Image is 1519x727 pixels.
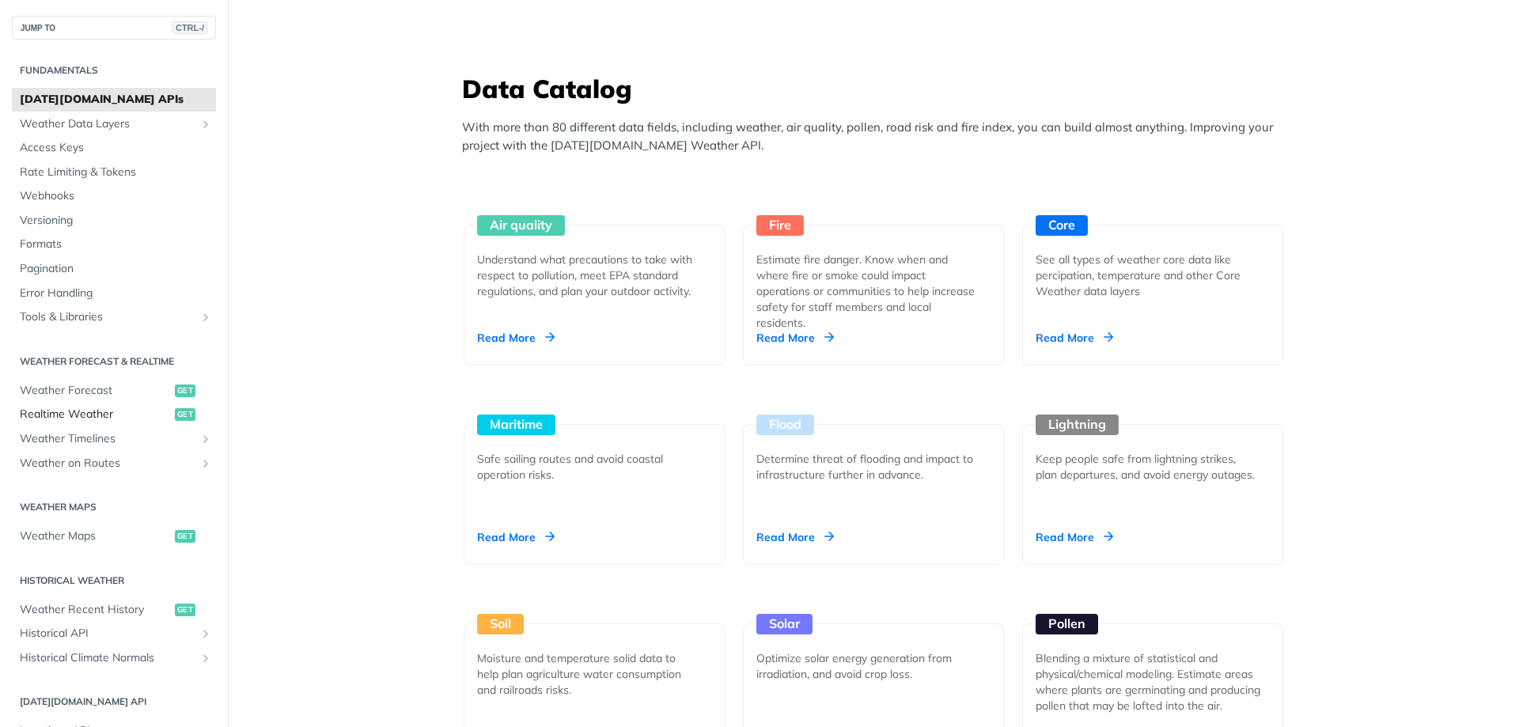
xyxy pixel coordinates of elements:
[12,209,216,233] a: Versioning
[12,500,216,514] h2: Weather Maps
[12,16,216,40] button: JUMP TOCTRL-/
[1036,330,1113,346] div: Read More
[12,305,216,329] a: Tools & LibrariesShow subpages for Tools & Libraries
[12,403,216,426] a: Realtime Weatherget
[12,574,216,588] h2: Historical Weather
[175,530,195,543] span: get
[756,252,978,331] div: Estimate fire danger. Know when and where fire or smoke could impact operations or communities to...
[20,431,195,447] span: Weather Timelines
[1036,529,1113,545] div: Read More
[756,614,813,634] div: Solar
[1036,215,1088,236] div: Core
[1036,614,1098,634] div: Pollen
[462,71,1293,106] h3: Data Catalog
[20,309,195,325] span: Tools & Libraries
[12,136,216,160] a: Access Keys
[756,451,978,483] div: Determine threat of flooding and impact to infrastructure further in advance.
[1036,415,1119,435] div: Lightning
[12,184,216,208] a: Webhooks
[12,112,216,136] a: Weather Data LayersShow subpages for Weather Data Layers
[12,161,216,184] a: Rate Limiting & Tokens
[199,433,212,445] button: Show subpages for Weather Timelines
[20,213,212,229] span: Versioning
[175,384,195,397] span: get
[737,365,1010,565] a: Flood Determine threat of flooding and impact to infrastructure further in advance. Read More
[20,286,212,301] span: Error Handling
[12,622,216,646] a: Historical APIShow subpages for Historical API
[756,330,834,346] div: Read More
[1016,365,1290,565] a: Lightning Keep people safe from lightning strikes, plan departures, and avoid energy outages. Rea...
[12,524,216,548] a: Weather Mapsget
[20,116,195,132] span: Weather Data Layers
[12,257,216,281] a: Pagination
[12,598,216,622] a: Weather Recent Historyget
[12,695,216,709] h2: [DATE][DOMAIN_NAME] API
[477,650,699,698] div: Moisture and temperature solid data to help plan agriculture water consumption and railroads risks.
[20,165,212,180] span: Rate Limiting & Tokens
[20,237,212,252] span: Formats
[199,311,212,324] button: Show subpages for Tools & Libraries
[12,282,216,305] a: Error Handling
[20,407,171,422] span: Realtime Weather
[12,452,216,475] a: Weather on RoutesShow subpages for Weather on Routes
[756,215,804,236] div: Fire
[20,528,171,544] span: Weather Maps
[20,626,195,642] span: Historical API
[12,427,216,451] a: Weather TimelinesShow subpages for Weather Timelines
[477,252,699,299] div: Understand what precautions to take with respect to pollution, meet EPA standard regulations, and...
[1036,650,1270,714] div: Blending a mixture of statistical and physical/chemical modeling. Estimate areas where plants are...
[199,118,212,131] button: Show subpages for Weather Data Layers
[12,233,216,256] a: Formats
[20,602,171,618] span: Weather Recent History
[756,650,978,682] div: Optimize solar energy generation from irradiation, and avoid crop loss.
[20,92,212,108] span: [DATE][DOMAIN_NAME] APIs
[756,529,834,545] div: Read More
[477,215,565,236] div: Air quality
[1036,451,1257,483] div: Keep people safe from lightning strikes, plan departures, and avoid energy outages.
[12,379,216,403] a: Weather Forecastget
[20,261,212,277] span: Pagination
[737,166,1010,365] a: Fire Estimate fire danger. Know when and where fire or smoke could impact operations or communiti...
[1036,252,1257,299] div: See all types of weather core data like percipation, temperature and other Core Weather data layers
[12,354,216,369] h2: Weather Forecast & realtime
[477,330,555,346] div: Read More
[20,188,212,204] span: Webhooks
[477,415,555,435] div: Maritime
[172,21,207,34] span: CTRL-/
[457,166,731,365] a: Air quality Understand what precautions to take with respect to pollution, meet EPA standard regu...
[477,451,699,483] div: Safe sailing routes and avoid coastal operation risks.
[20,650,195,666] span: Historical Climate Normals
[175,604,195,616] span: get
[12,646,216,670] a: Historical Climate NormalsShow subpages for Historical Climate Normals
[462,119,1293,154] p: With more than 80 different data fields, including weather, air quality, pollen, road risk and fi...
[20,140,212,156] span: Access Keys
[457,365,731,565] a: Maritime Safe sailing routes and avoid coastal operation risks. Read More
[199,627,212,640] button: Show subpages for Historical API
[1016,166,1290,365] a: Core See all types of weather core data like percipation, temperature and other Core Weather data...
[199,652,212,665] button: Show subpages for Historical Climate Normals
[20,456,195,471] span: Weather on Routes
[199,457,212,470] button: Show subpages for Weather on Routes
[477,529,555,545] div: Read More
[756,415,814,435] div: Flood
[175,408,195,421] span: get
[12,63,216,78] h2: Fundamentals
[12,88,216,112] a: [DATE][DOMAIN_NAME] APIs
[20,383,171,399] span: Weather Forecast
[477,614,524,634] div: Soil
